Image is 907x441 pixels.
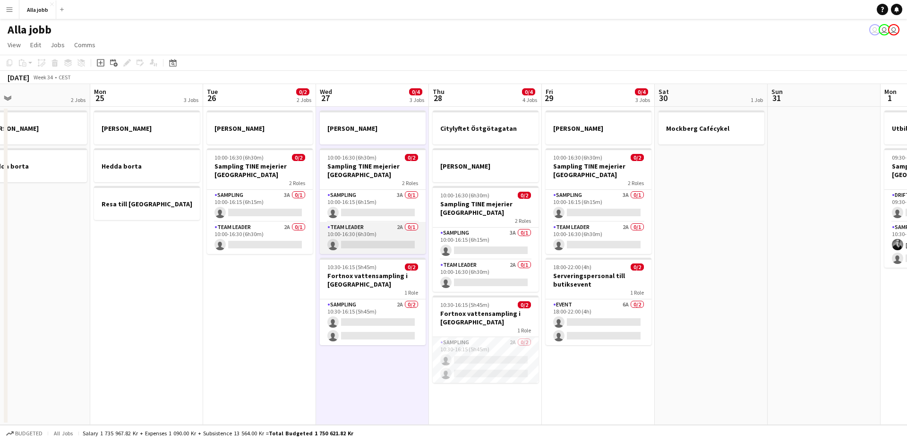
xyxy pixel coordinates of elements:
app-card-role: Team Leader2A0/110:00-16:30 (6h30m) [207,222,313,254]
h3: Mockberg Cafécykel [659,124,764,133]
app-job-card: 10:00-16:30 (6h30m)0/2Sampling TINE mejerier [GEOGRAPHIC_DATA]2 RolesSampling3A0/110:00-16:15 (6h... [207,148,313,254]
app-job-card: Citylyftet Östgötagatan [433,110,539,144]
app-job-card: [PERSON_NAME] [546,110,651,144]
span: Thu [433,87,445,96]
app-user-avatar: Stina Dahl [869,24,881,35]
span: Comms [74,41,95,49]
span: 25 [93,93,106,103]
span: All jobs [52,430,75,437]
app-job-card: Mockberg Cafécykel [659,110,764,144]
app-job-card: 10:00-16:30 (6h30m)0/2Sampling TINE mejerier [GEOGRAPHIC_DATA]2 RolesSampling3A0/110:00-16:15 (6h... [433,186,539,292]
a: Jobs [47,39,68,51]
h3: Hedda borta [94,162,200,170]
app-job-card: [PERSON_NAME] [94,110,200,144]
div: 3 Jobs [635,96,650,103]
span: 0/2 [631,263,644,271]
app-card-role: Sampling3A0/110:00-16:15 (6h15m) [433,228,539,260]
span: Sun [771,87,783,96]
app-card-role: Sampling3A0/110:00-16:15 (6h15m) [320,190,426,222]
a: Comms [70,39,99,51]
h3: Sampling TINE mejerier [GEOGRAPHIC_DATA] [320,162,426,179]
div: 4 Jobs [522,96,537,103]
span: 0/4 [409,88,422,95]
app-card-role: Sampling3A0/110:00-16:15 (6h15m) [546,190,651,222]
button: Budgeted [5,428,44,439]
app-job-card: 18:00-22:00 (4h)0/2Serveringspersonal till butiksevent1 RoleEvent6A0/218:00-22:00 (4h) [546,258,651,345]
app-card-role: Team Leader2A0/110:00-16:30 (6h30m) [546,222,651,254]
app-job-card: 10:30-16:15 (5h45m)0/2Fortnox vattensampling i [GEOGRAPHIC_DATA]1 RoleSampling2A0/210:30-16:15 (5... [320,258,426,345]
app-job-card: [PERSON_NAME] [207,110,313,144]
app-job-card: Resa till [GEOGRAPHIC_DATA] [94,186,200,220]
div: 2 Jobs [71,96,86,103]
div: Salary 1 735 967.82 kr + Expenses 1 090.00 kr + Subsistence 13 564.00 kr = [83,430,353,437]
app-card-role: Event6A0/218:00-22:00 (4h) [546,299,651,345]
h3: Sampling TINE mejerier [GEOGRAPHIC_DATA] [207,162,313,179]
span: 10:00-16:30 (6h30m) [214,154,264,161]
span: 1 Role [404,289,418,296]
span: 31 [770,93,783,103]
app-card-role: Sampling3A0/110:00-16:15 (6h15m) [207,190,313,222]
span: 0/2 [518,192,531,199]
span: View [8,41,21,49]
span: 0/2 [631,154,644,161]
span: 10:00-16:30 (6h30m) [327,154,376,161]
h3: Sampling TINE mejerier [GEOGRAPHIC_DATA] [433,200,539,217]
h3: Fortnox vattensampling i [GEOGRAPHIC_DATA] [433,309,539,326]
span: Tue [207,87,218,96]
span: 1 [883,93,897,103]
span: Sat [659,87,669,96]
span: 30 [657,93,669,103]
span: 2 Roles [515,217,531,224]
span: Mon [884,87,897,96]
app-user-avatar: August Löfgren [888,24,899,35]
span: 0/4 [635,88,648,95]
span: 0/2 [296,88,309,95]
app-card-role: Team Leader2A0/110:00-16:30 (6h30m) [433,260,539,292]
div: [DATE] [8,73,29,82]
span: 0/2 [405,263,418,271]
div: Hedda borta [94,148,200,182]
h1: Alla jobb [8,23,51,37]
span: 2 Roles [289,179,305,187]
h3: [PERSON_NAME] [546,124,651,133]
app-job-card: 10:30-16:15 (5h45m)0/2Fortnox vattensampling i [GEOGRAPHIC_DATA]1 RoleSampling2A0/210:30-16:15 (5... [433,296,539,383]
app-job-card: [PERSON_NAME] [320,110,426,144]
h3: [PERSON_NAME] [433,162,539,170]
span: 0/4 [522,88,535,95]
span: 18:00-22:00 (4h) [553,263,591,271]
app-card-role: Sampling2A0/210:30-16:15 (5h45m) [433,337,539,383]
span: 2 Roles [402,179,418,187]
span: 2 Roles [628,179,644,187]
span: Wed [320,87,332,96]
span: 10:30-16:15 (5h45m) [327,263,376,271]
div: 1 Job [751,96,763,103]
span: 10:00-16:30 (6h30m) [440,192,489,199]
app-job-card: [PERSON_NAME] [433,148,539,182]
app-card-role: Team Leader2A0/110:00-16:30 (6h30m) [320,222,426,254]
span: Fri [546,87,553,96]
h3: Sampling TINE mejerier [GEOGRAPHIC_DATA] [546,162,651,179]
app-job-card: 10:00-16:30 (6h30m)0/2Sampling TINE mejerier [GEOGRAPHIC_DATA]2 RolesSampling3A0/110:00-16:15 (6h... [546,148,651,254]
a: Edit [26,39,45,51]
span: Week 34 [31,74,55,81]
span: 29 [544,93,553,103]
h3: [PERSON_NAME] [207,124,313,133]
div: 2 Jobs [297,96,311,103]
app-card-role: Sampling2A0/210:30-16:15 (5h45m) [320,299,426,345]
app-job-card: 10:00-16:30 (6h30m)0/2Sampling TINE mejerier [GEOGRAPHIC_DATA]2 RolesSampling3A0/110:00-16:15 (6h... [320,148,426,254]
span: 27 [318,93,332,103]
span: 28 [431,93,445,103]
div: CEST [59,74,71,81]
